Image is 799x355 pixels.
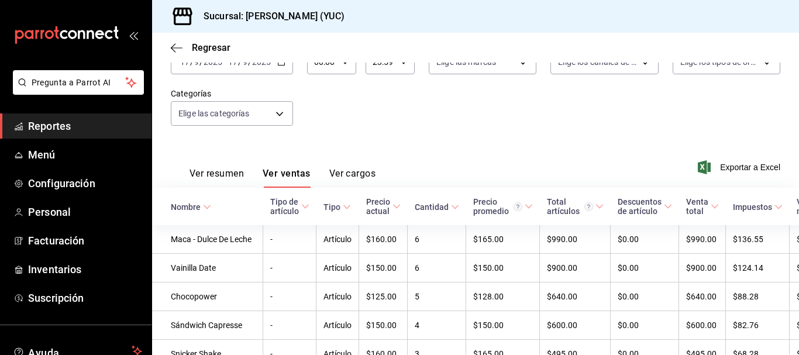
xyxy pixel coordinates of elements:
[466,254,540,282] td: $150.00
[726,282,790,311] td: $88.28
[540,225,611,254] td: $990.00
[415,202,459,212] span: Cantidad
[679,282,726,311] td: $640.00
[190,168,244,188] button: Ver resumen
[611,311,679,340] td: $0.00
[359,311,408,340] td: $150.00
[547,197,604,216] span: Total artículos
[611,282,679,311] td: $0.00
[726,225,790,254] td: $136.55
[28,204,142,220] span: Personal
[540,311,611,340] td: $600.00
[584,202,593,211] svg: El total artículos considera cambios de precios en los artículos así como costos adicionales por ...
[194,9,345,23] h3: Sucursal: [PERSON_NAME] (YUC)
[679,225,726,254] td: $990.00
[152,254,263,282] td: Vainilla Date
[726,254,790,282] td: $124.14
[726,311,790,340] td: $82.76
[270,197,299,216] div: Tipo de artículo
[171,89,293,98] label: Categorías
[547,197,593,216] div: Total artículos
[171,202,201,212] div: Nombre
[611,225,679,254] td: $0.00
[618,197,662,216] div: Descuentos de artículo
[8,85,144,97] a: Pregunta a Parrot AI
[192,42,230,53] span: Regresar
[28,233,142,249] span: Facturación
[263,225,316,254] td: -
[408,311,466,340] td: 4
[366,197,401,216] span: Precio actual
[686,197,708,216] div: Venta total
[359,254,408,282] td: $150.00
[32,77,126,89] span: Pregunta a Parrot AI
[28,118,142,134] span: Reportes
[171,202,211,212] span: Nombre
[171,42,230,53] button: Regresar
[263,282,316,311] td: -
[514,202,522,211] svg: Precio promedio = Total artículos / cantidad
[152,311,263,340] td: Sándwich Capresse
[28,147,142,163] span: Menú
[466,225,540,254] td: $165.00
[359,282,408,311] td: $125.00
[263,254,316,282] td: -
[263,168,311,188] button: Ver ventas
[263,311,316,340] td: -
[316,311,359,340] td: Artículo
[466,311,540,340] td: $150.00
[679,311,726,340] td: $600.00
[316,282,359,311] td: Artículo
[323,202,340,212] div: Tipo
[408,225,466,254] td: 6
[679,254,726,282] td: $900.00
[152,282,263,311] td: Chocopower
[473,197,533,216] span: Precio promedio
[323,202,351,212] span: Tipo
[178,108,250,119] span: Elige las categorías
[359,225,408,254] td: $160.00
[316,225,359,254] td: Artículo
[28,290,142,306] span: Suscripción
[316,254,359,282] td: Artículo
[190,168,376,188] div: navigation tabs
[129,30,138,40] button: open_drawer_menu
[618,197,672,216] span: Descuentos de artículo
[733,202,783,212] span: Impuestos
[733,202,772,212] div: Impuestos
[28,261,142,277] span: Inventarios
[152,225,263,254] td: Maca - Dulce De Leche
[329,168,376,188] button: Ver cargos
[408,282,466,311] td: 5
[540,282,611,311] td: $640.00
[700,160,780,174] button: Exportar a Excel
[540,254,611,282] td: $900.00
[466,282,540,311] td: $128.00
[686,197,719,216] span: Venta total
[13,70,144,95] button: Pregunta a Parrot AI
[473,197,522,216] div: Precio promedio
[28,175,142,191] span: Configuración
[408,254,466,282] td: 6
[415,202,449,212] div: Cantidad
[270,197,309,216] span: Tipo de artículo
[366,197,390,216] div: Precio actual
[611,254,679,282] td: $0.00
